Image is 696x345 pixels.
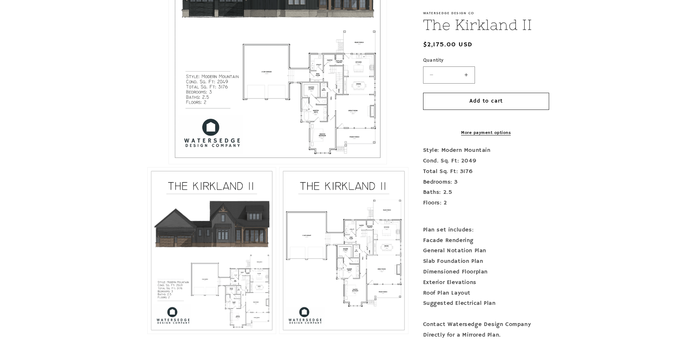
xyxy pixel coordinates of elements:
p: Style: Modern Mountain Cond. Sq. Ft: 2049 Total Sq. Ft: 3176 Bedrooms: 3 Baths: 2.5 Floors: 2 [423,145,549,219]
h1: The Kirkland II [423,15,549,34]
div: Facade Rendering [423,235,549,246]
div: Dimensioned Floorplan [423,267,549,277]
div: Exterior Elevations [423,277,549,288]
div: Plan set includes: [423,225,549,235]
button: Add to cart [423,93,549,110]
a: More payment options [423,130,549,136]
p: Watersedge Design Co [423,11,549,15]
label: Quantity [423,57,549,64]
div: Suggested Electrical Plan [423,298,549,309]
div: Roof Plan Layout [423,288,549,299]
div: Slab Foundation Plan [423,256,549,267]
div: Contact Watersedge Design Company Directly for a Mirrored Plan. [423,319,549,341]
div: General Notation Plan [423,246,549,256]
span: $2,175.00 USD [423,40,473,50]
